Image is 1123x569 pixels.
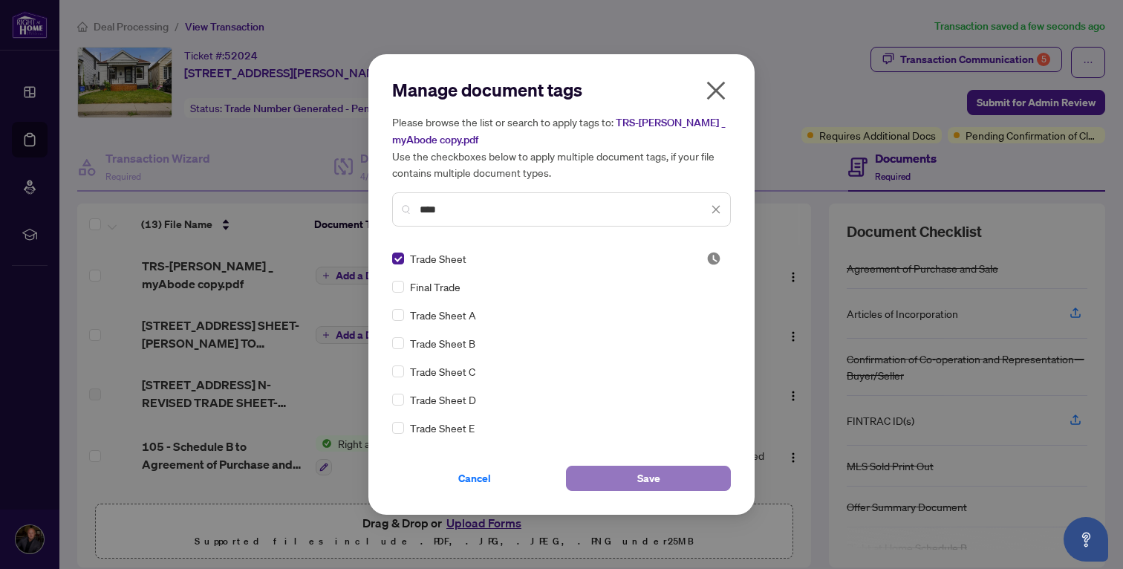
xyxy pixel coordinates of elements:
span: close [711,204,721,215]
span: Trade Sheet [410,250,466,267]
span: Final Trade [410,279,460,295]
span: Pending Review [706,251,721,266]
button: Open asap [1064,517,1108,562]
span: Trade Sheet C [410,363,475,380]
span: Cancel [458,466,491,490]
h5: Please browse the list or search to apply tags to: Use the checkboxes below to apply multiple doc... [392,114,731,181]
button: Cancel [392,466,557,491]
span: Trade Sheet D [410,391,476,408]
span: Trade Sheet E [410,420,475,436]
h2: Manage document tags [392,78,731,102]
button: Save [566,466,731,491]
span: Trade Sheet B [410,335,475,351]
span: Save [637,466,660,490]
img: status [706,251,721,266]
span: Trade Sheet A [410,307,476,323]
span: close [704,79,728,103]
